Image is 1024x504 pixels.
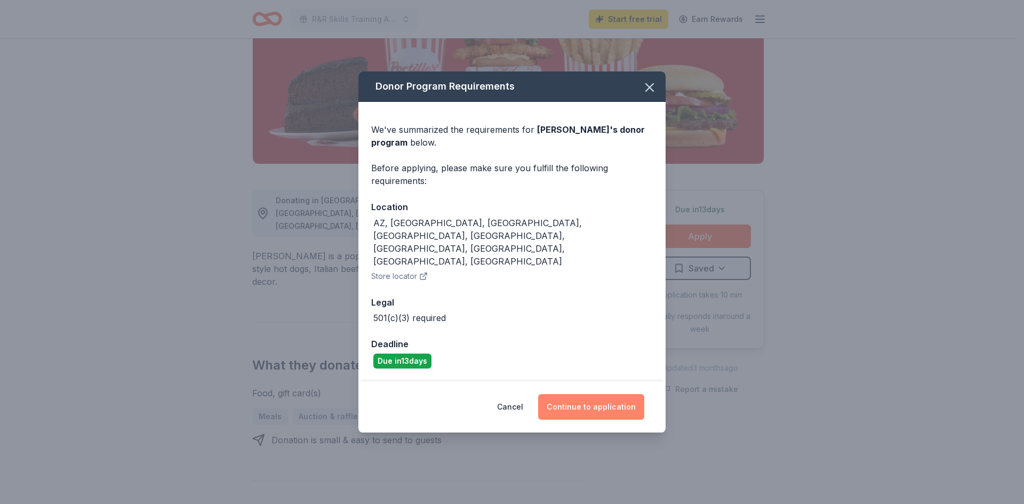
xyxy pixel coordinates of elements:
[538,394,644,420] button: Continue to application
[371,162,653,187] div: Before applying, please make sure you fulfill the following requirements:
[371,123,653,149] div: We've summarized the requirements for below.
[371,295,653,309] div: Legal
[371,337,653,351] div: Deadline
[371,200,653,214] div: Location
[371,270,428,283] button: Store locator
[373,217,653,268] div: AZ, [GEOGRAPHIC_DATA], [GEOGRAPHIC_DATA], [GEOGRAPHIC_DATA], [GEOGRAPHIC_DATA], [GEOGRAPHIC_DATA]...
[497,394,523,420] button: Cancel
[358,71,666,102] div: Donor Program Requirements
[373,311,446,324] div: 501(c)(3) required
[373,354,431,369] div: Due in 13 days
